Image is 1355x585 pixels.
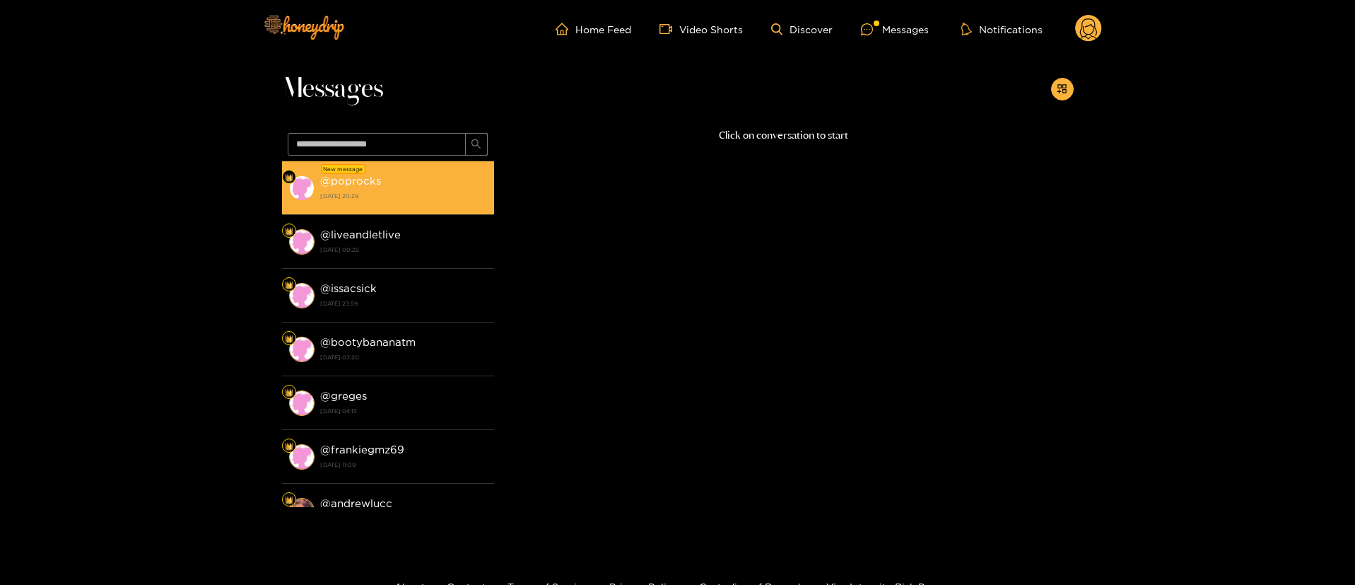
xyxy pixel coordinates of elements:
[1051,78,1074,100] button: appstore-add
[289,175,315,201] img: conversation
[320,444,404,456] strong: @ frankiegmz69
[320,405,487,417] strong: [DATE] 04:15
[289,337,315,362] img: conversation
[556,23,631,35] a: Home Feed
[771,23,833,35] a: Discover
[289,283,315,308] img: conversation
[289,444,315,470] img: conversation
[471,139,481,151] span: search
[494,127,1074,144] p: Click on conversation to start
[285,335,293,343] img: Fan Level
[285,442,293,451] img: Fan Level
[659,23,743,35] a: Video Shorts
[320,497,392,509] strong: @ andrewlucc
[1057,83,1067,95] span: appstore-add
[320,243,487,256] strong: [DATE] 00:22
[282,72,383,106] span: Messages
[465,133,488,156] button: search
[320,336,416,348] strong: @ bootybananatm
[289,229,315,255] img: conversation
[285,173,293,182] img: Fan Level
[556,23,575,35] span: home
[285,227,293,236] img: Fan Level
[320,282,377,294] strong: @ issacsick
[659,23,679,35] span: video-camera
[285,496,293,504] img: Fan Level
[320,297,487,310] strong: [DATE] 23:59
[861,21,929,37] div: Messages
[285,388,293,397] img: Fan Level
[321,164,365,174] div: New message
[957,22,1047,36] button: Notifications
[320,351,487,364] strong: [DATE] 03:20
[320,190,487,202] strong: [DATE] 20:29
[320,390,367,402] strong: @ greges
[320,228,401,241] strong: @ liveandletlive
[289,390,315,416] img: conversation
[320,175,381,187] strong: @ poprocks
[320,458,487,471] strong: [DATE] 11:09
[285,281,293,289] img: Fan Level
[289,498,315,523] img: conversation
